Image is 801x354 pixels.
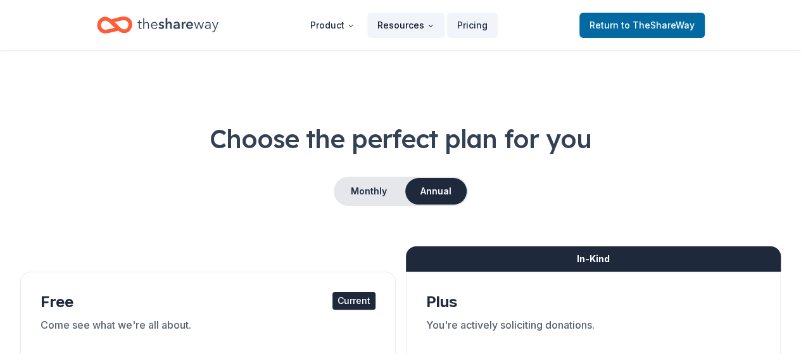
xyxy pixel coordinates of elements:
[590,18,695,33] span: Return
[406,246,781,272] div: In-Kind
[621,20,695,30] span: to TheShareWay
[332,292,375,310] div: Current
[405,178,467,205] button: Annual
[41,317,375,353] div: Come see what we're all about.
[426,317,761,353] div: You're actively soliciting donations.
[367,13,445,38] button: Resources
[579,13,705,38] a: Returnto TheShareWay
[41,292,375,312] div: Free
[300,10,498,40] nav: Main
[426,292,761,312] div: Plus
[97,10,218,40] a: Home
[20,121,781,156] h1: Choose the perfect plan for you
[300,13,365,38] button: Product
[335,178,403,205] button: Monthly
[447,13,498,38] a: Pricing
